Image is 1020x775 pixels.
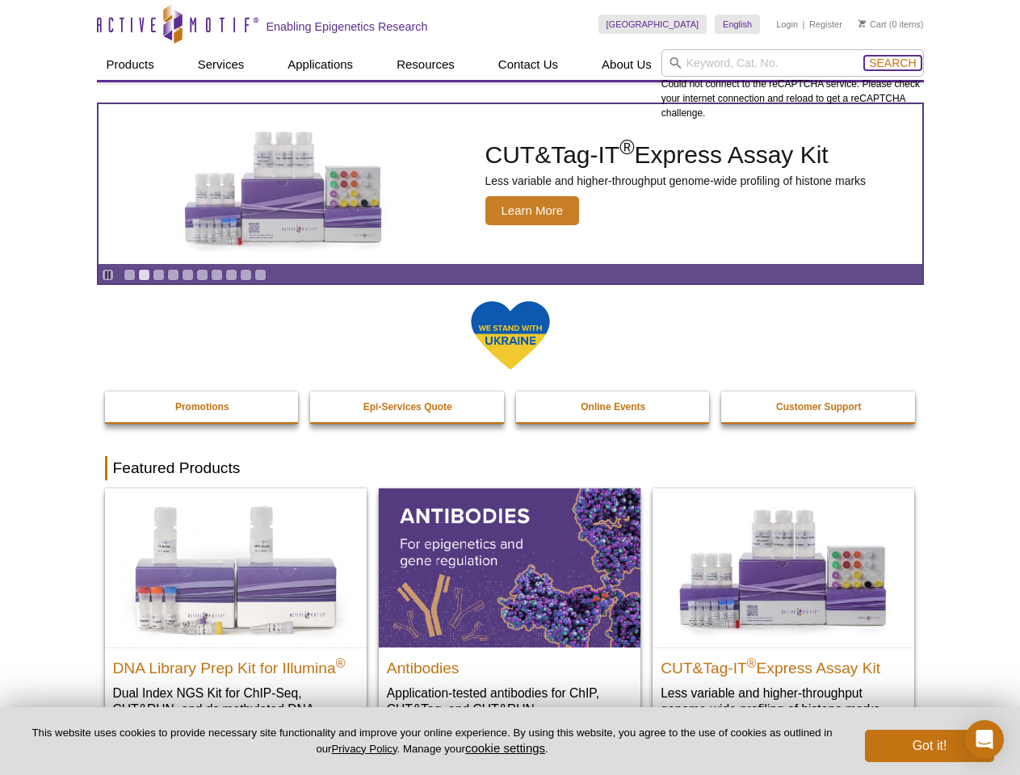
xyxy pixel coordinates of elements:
h2: Enabling Epigenetics Research [267,19,428,34]
a: [GEOGRAPHIC_DATA] [598,15,707,34]
a: Resources [387,49,464,80]
a: Register [809,19,842,30]
button: Got it! [865,730,994,762]
strong: Epi-Services Quote [363,401,452,413]
span: Learn More [485,196,580,225]
strong: Customer Support [776,401,861,413]
a: All Antibodies Antibodies Application-tested antibodies for ChIP, CUT&Tag, and CUT&RUN. [379,488,640,733]
article: CUT&Tag-IT Express Assay Kit [99,104,922,264]
a: Go to slide 6 [196,269,208,281]
a: Online Events [516,392,711,422]
p: Less variable and higher-throughput genome-wide profiling of histone marks [485,174,867,188]
a: Go to slide 1 [124,269,136,281]
h2: CUT&Tag-IT Express Assay Kit [485,143,867,167]
a: Login [776,19,798,30]
p: Less variable and higher-throughput genome-wide profiling of histone marks​. [661,685,906,718]
a: Contact Us [489,49,568,80]
li: | [803,15,805,34]
strong: Promotions [175,401,229,413]
strong: Online Events [581,401,645,413]
img: DNA Library Prep Kit for Illumina [105,488,367,647]
a: Epi-Services Quote [310,392,506,422]
h2: Antibodies [387,652,632,677]
a: Customer Support [721,392,917,422]
img: CUT&Tag-IT® Express Assay Kit [653,488,914,647]
input: Keyword, Cat. No. [661,49,924,77]
h2: Featured Products [105,456,916,480]
a: Go to slide 5 [182,269,194,281]
a: Promotions [105,392,300,422]
div: Could not connect to the reCAPTCHA service. Please check your internet connection and reload to g... [661,49,924,120]
button: cookie settings [465,741,545,755]
a: Go to slide 7 [211,269,223,281]
h2: DNA Library Prep Kit for Illumina [113,652,359,677]
img: Your Cart [858,19,866,27]
a: CUT&Tag-IT Express Assay Kit CUT&Tag-IT®Express Assay Kit Less variable and higher-throughput gen... [99,104,922,264]
a: CUT&Tag-IT® Express Assay Kit CUT&Tag-IT®Express Assay Kit Less variable and higher-throughput ge... [653,488,914,733]
h2: CUT&Tag-IT Express Assay Kit [661,652,906,677]
a: Privacy Policy [331,743,397,755]
p: Dual Index NGS Kit for ChIP-Seq, CUT&RUN, and ds methylated DNA assays. [113,685,359,734]
li: (0 items) [858,15,924,34]
a: Products [97,49,164,80]
a: Toggle autoplay [102,269,114,281]
a: Go to slide 3 [153,269,165,281]
img: CUT&Tag-IT Express Assay Kit [150,95,417,273]
img: All Antibodies [379,488,640,647]
img: We Stand With Ukraine [470,300,551,371]
span: Search [869,57,916,69]
a: Go to slide 9 [240,269,252,281]
p: This website uses cookies to provide necessary site functionality and improve your online experie... [26,726,838,756]
a: Go to slide 8 [225,269,237,281]
sup: ® [747,656,757,669]
button: Search [864,56,921,70]
a: Go to slide 10 [254,269,267,281]
a: Services [188,49,254,80]
sup: ® [619,136,634,158]
a: Applications [278,49,363,80]
a: Cart [858,19,887,30]
a: Go to slide 4 [167,269,179,281]
a: English [715,15,760,34]
sup: ® [336,656,346,669]
div: Open Intercom Messenger [965,720,1004,759]
a: DNA Library Prep Kit for Illumina DNA Library Prep Kit for Illumina® Dual Index NGS Kit for ChIP-... [105,488,367,749]
p: Application-tested antibodies for ChIP, CUT&Tag, and CUT&RUN. [387,685,632,718]
a: About Us [592,49,661,80]
a: Go to slide 2 [138,269,150,281]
